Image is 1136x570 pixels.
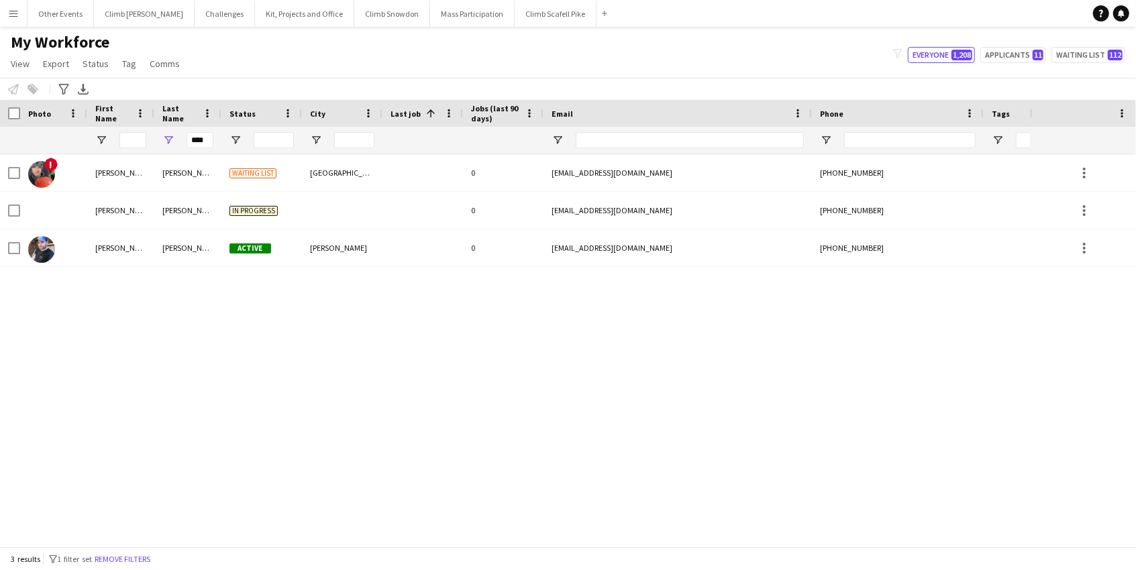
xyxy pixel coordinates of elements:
[195,1,255,27] button: Challenges
[95,134,107,146] button: Open Filter Menu
[187,132,213,148] input: Last Name Filter Input
[154,192,221,229] div: [PERSON_NAME]
[119,132,146,148] input: First Name Filter Input
[354,1,430,27] button: Climb Snowdon
[229,168,276,178] span: Waiting list
[28,1,94,27] button: Other Events
[544,154,812,191] div: [EMAIL_ADDRESS][DOMAIN_NAME]
[254,132,294,148] input: Status Filter Input
[154,229,221,266] div: [PERSON_NAME]
[1108,50,1123,60] span: 112
[544,229,812,266] div: [EMAIL_ADDRESS][DOMAIN_NAME]
[95,103,130,123] span: First Name
[28,109,51,119] span: Photo
[812,229,984,266] div: [PHONE_NUMBER]
[391,109,421,119] span: Last job
[57,554,92,564] span: 1 filter set
[87,192,154,229] div: [PERSON_NAME]
[44,158,58,171] span: !
[310,109,325,119] span: City
[463,154,544,191] div: 0
[334,132,374,148] input: City Filter Input
[1016,132,1086,148] input: Tags Filter Input
[117,55,142,72] a: Tag
[38,55,74,72] a: Export
[844,132,976,148] input: Phone Filter Input
[56,81,72,97] app-action-btn: Advanced filters
[87,154,154,191] div: [PERSON_NAME]
[1051,47,1125,63] button: Waiting list112
[122,58,136,70] span: Tag
[43,58,69,70] span: Export
[94,1,195,27] button: Climb [PERSON_NAME]
[229,206,278,216] span: In progress
[552,134,564,146] button: Open Filter Menu
[150,58,180,70] span: Comms
[430,1,515,27] button: Mass Participation
[83,58,109,70] span: Status
[552,109,573,119] span: Email
[92,552,153,567] button: Remove filters
[980,47,1046,63] button: Applicants11
[87,229,154,266] div: [PERSON_NAME]
[302,229,382,266] div: [PERSON_NAME]
[992,134,1004,146] button: Open Filter Menu
[576,132,804,148] input: Email Filter Input
[463,192,544,229] div: 0
[28,236,55,263] img: Shaun Nunn
[5,55,35,72] a: View
[229,134,242,146] button: Open Filter Menu
[820,134,832,146] button: Open Filter Menu
[820,109,843,119] span: Phone
[11,32,109,52] span: My Workforce
[162,103,197,123] span: Last Name
[544,192,812,229] div: [EMAIL_ADDRESS][DOMAIN_NAME]
[229,243,271,253] span: Active
[951,50,972,60] span: 1,208
[1033,50,1043,60] span: 11
[515,1,597,27] button: Climb Scafell Pike
[75,81,91,97] app-action-btn: Export XLSX
[162,134,174,146] button: Open Filter Menu
[144,55,185,72] a: Comms
[302,154,382,191] div: [GEOGRAPHIC_DATA]
[463,229,544,266] div: 0
[255,1,354,27] button: Kit, Projects and Office
[471,103,519,123] span: Jobs (last 90 days)
[154,154,221,191] div: [PERSON_NAME]
[812,192,984,229] div: [PHONE_NUMBER]
[992,109,1010,119] span: Tags
[229,109,256,119] span: Status
[11,58,30,70] span: View
[28,161,55,188] img: Christopher Nunn
[908,47,975,63] button: Everyone1,208
[77,55,114,72] a: Status
[812,154,984,191] div: [PHONE_NUMBER]
[310,134,322,146] button: Open Filter Menu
